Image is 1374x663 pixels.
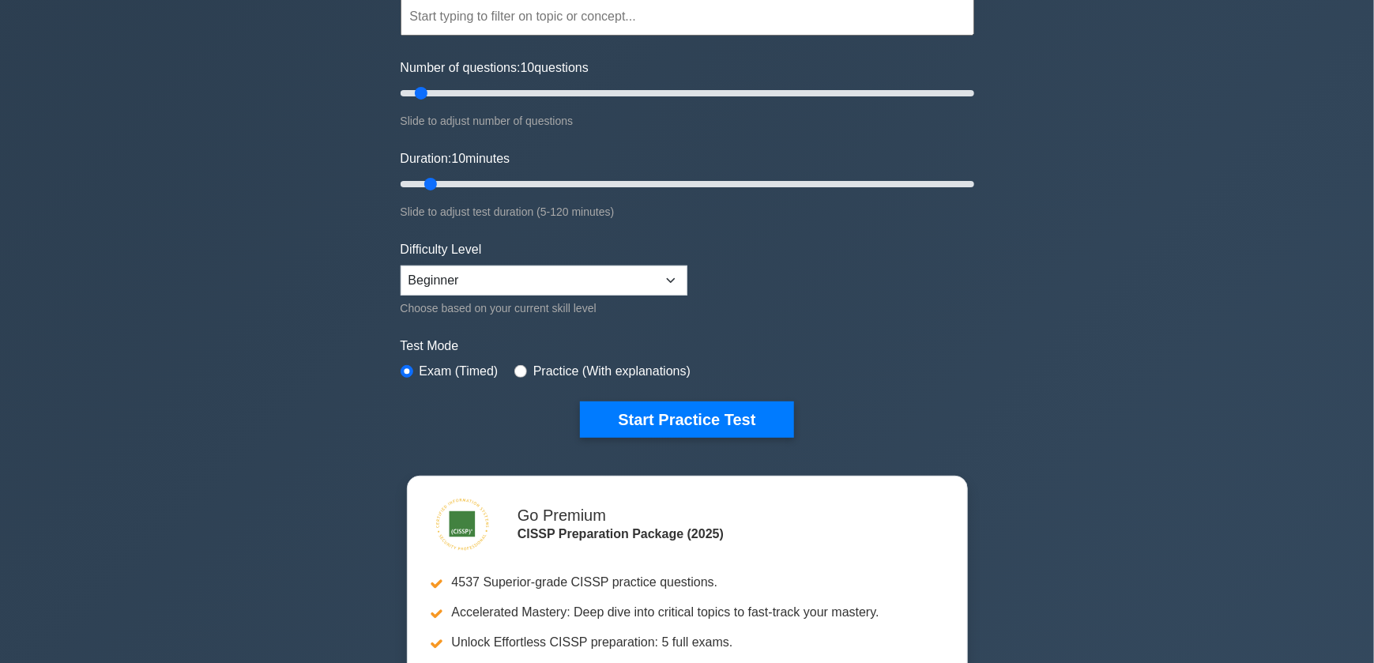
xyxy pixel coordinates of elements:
label: Duration: minutes [401,149,510,168]
button: Start Practice Test [580,401,793,438]
label: Difficulty Level [401,240,482,259]
div: Choose based on your current skill level [401,299,687,318]
label: Number of questions: questions [401,58,589,77]
span: 10 [521,61,535,74]
label: Practice (With explanations) [533,362,691,381]
label: Exam (Timed) [420,362,499,381]
div: Slide to adjust test duration (5-120 minutes) [401,202,974,221]
span: 10 [451,152,465,165]
div: Slide to adjust number of questions [401,111,974,130]
label: Test Mode [401,337,974,356]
